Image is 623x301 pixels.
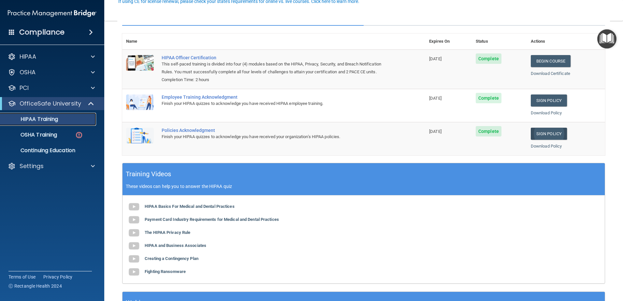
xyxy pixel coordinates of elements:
[531,71,570,76] a: Download Certificate
[4,116,58,122] p: HIPAA Training
[476,53,501,64] span: Complete
[4,132,57,138] p: OSHA Training
[531,128,567,140] a: Sign Policy
[145,269,186,274] b: Fighting Ransomware
[127,200,140,213] img: gray_youtube_icon.38fcd6cc.png
[8,53,95,61] a: HIPAA
[8,162,95,170] a: Settings
[19,28,65,37] h4: Compliance
[8,100,94,107] a: OfficeSafe University
[531,144,562,149] a: Download Policy
[8,7,96,20] img: PMB logo
[127,252,140,265] img: gray_youtube_icon.38fcd6cc.png
[476,93,501,103] span: Complete
[162,94,393,100] div: Employee Training Acknowledgment
[20,84,29,92] p: PCI
[425,34,472,50] th: Expires On
[145,217,279,222] b: Payment Card Industry Requirements for Medical and Dental Practices
[429,56,442,61] span: [DATE]
[510,255,615,281] iframe: Drift Widget Chat Controller
[429,96,442,101] span: [DATE]
[145,204,235,209] b: HIPAA Basics For Medical and Dental Practices
[75,131,83,139] img: danger-circle.6113f641.png
[20,162,44,170] p: Settings
[43,274,73,280] a: Privacy Policy
[429,129,442,134] span: [DATE]
[20,68,36,76] p: OSHA
[162,76,393,84] div: Completion Time: 2 hours
[162,128,393,133] div: Policies Acknowledgment
[145,256,198,261] b: Creating a Contingency Plan
[126,168,171,180] h5: Training Videos
[597,29,616,49] button: Open Resource Center
[162,133,393,141] div: Finish your HIPAA quizzes to acknowledge you have received your organization’s HIPAA policies.
[127,265,140,279] img: gray_youtube_icon.38fcd6cc.png
[531,55,571,67] a: Begin Course
[472,34,527,50] th: Status
[122,34,158,50] th: Name
[162,100,393,107] div: Finish your HIPAA quizzes to acknowledge you have received HIPAA employee training.
[145,230,190,235] b: The HIPAA Privacy Rule
[127,226,140,239] img: gray_youtube_icon.38fcd6cc.png
[8,283,62,289] span: Ⓒ Rectangle Health 2024
[145,243,206,248] b: HIPAA and Business Associates
[20,53,36,61] p: HIPAA
[8,68,95,76] a: OSHA
[20,100,81,107] p: OfficeSafe University
[162,60,393,76] div: This self-paced training is divided into four (4) modules based on the HIPAA, Privacy, Security, ...
[4,147,93,154] p: Continuing Education
[531,110,562,115] a: Download Policy
[127,239,140,252] img: gray_youtube_icon.38fcd6cc.png
[8,274,36,280] a: Terms of Use
[162,55,393,60] a: HIPAA Officer Certification
[531,94,567,107] a: Sign Policy
[476,126,501,136] span: Complete
[8,84,95,92] a: PCI
[126,184,601,189] p: These videos can help you to answer the HIPAA quiz
[527,34,605,50] th: Actions
[127,213,140,226] img: gray_youtube_icon.38fcd6cc.png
